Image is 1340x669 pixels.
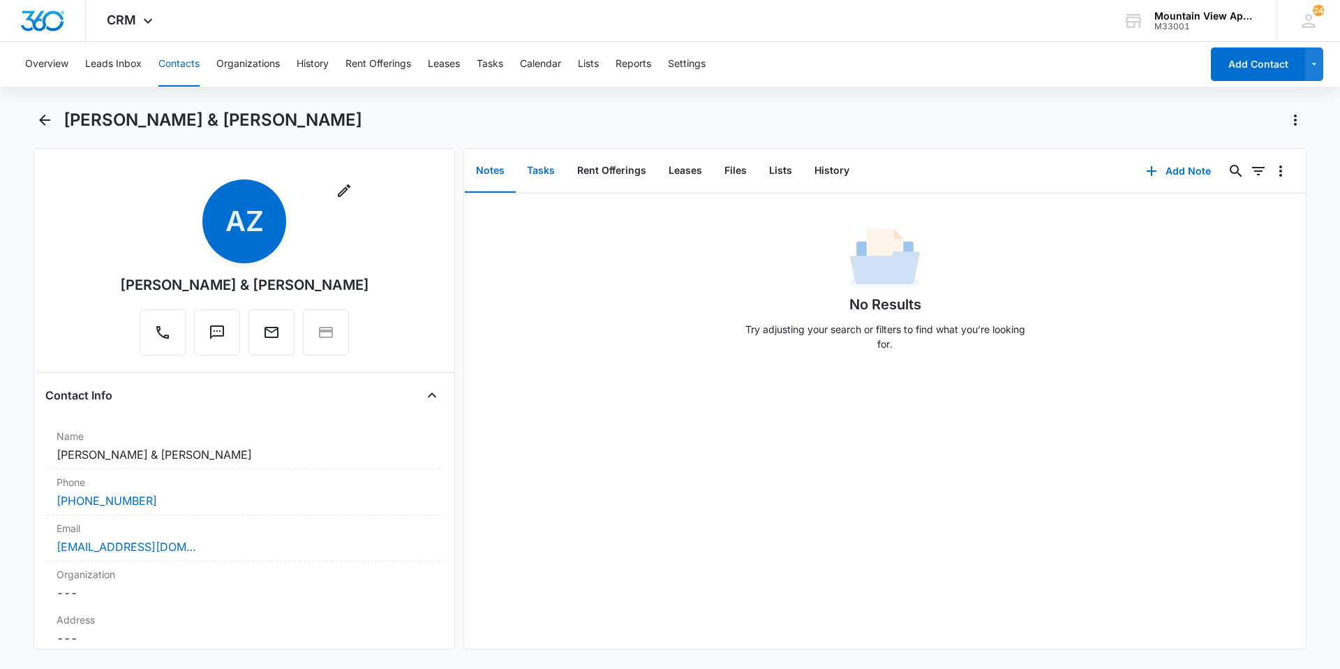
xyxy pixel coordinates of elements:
button: Rent Offerings [566,149,657,193]
dd: --- [57,630,432,647]
button: Reports [616,42,651,87]
div: Phone[PHONE_NUMBER] [45,469,443,515]
div: account id [1154,22,1256,31]
button: Leases [657,149,713,193]
div: Email[EMAIL_ADDRESS][DOMAIN_NAME] [45,515,443,561]
button: Organizations [216,42,280,87]
div: notifications count [1313,5,1324,16]
button: Text [194,309,240,355]
button: Add Contact [1211,47,1305,81]
button: History [297,42,329,87]
label: Address [57,612,432,627]
div: [PERSON_NAME] & [PERSON_NAME] [120,274,369,295]
h4: Contact Info [45,387,112,404]
a: Call [140,331,186,343]
a: Email [248,331,295,343]
button: Email [248,309,295,355]
p: Try adjusting your search or filters to find what you’re looking for. [738,322,1032,351]
label: Organization [57,567,432,582]
button: Search... [1225,160,1247,182]
div: Name[PERSON_NAME] & [PERSON_NAME] [45,423,443,469]
div: Address--- [45,607,443,653]
button: Settings [668,42,706,87]
button: Tasks [477,42,503,87]
button: Leases [428,42,460,87]
button: Close [421,384,443,406]
button: Lists [758,149,803,193]
h1: [PERSON_NAME] & [PERSON_NAME] [64,110,362,131]
label: Name [57,429,432,443]
div: account name [1154,10,1256,22]
button: Overview [25,42,68,87]
button: Filters [1247,160,1270,182]
span: 24 [1313,5,1324,16]
button: Notes [465,149,516,193]
button: History [803,149,861,193]
div: Organization--- [45,561,443,607]
button: Tasks [516,149,566,193]
label: Email [57,521,432,536]
button: Actions [1284,109,1306,131]
span: CRM [107,13,136,27]
button: Contacts [158,42,200,87]
button: Leads Inbox [85,42,142,87]
button: Back [33,109,55,131]
button: Add Note [1132,154,1225,188]
a: [EMAIL_ADDRESS][DOMAIN_NAME] [57,538,196,555]
span: AZ [202,179,286,263]
h1: No Results [849,294,921,315]
label: Phone [57,475,432,490]
a: Text [194,331,240,343]
dd: [PERSON_NAME] & [PERSON_NAME] [57,446,432,463]
button: Call [140,309,186,355]
button: Rent Offerings [345,42,411,87]
dd: --- [57,585,432,601]
button: Files [713,149,758,193]
button: Overflow Menu [1270,160,1292,182]
img: No Data [850,224,920,294]
button: Lists [578,42,599,87]
button: Calendar [520,42,561,87]
a: [PHONE_NUMBER] [57,492,157,509]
